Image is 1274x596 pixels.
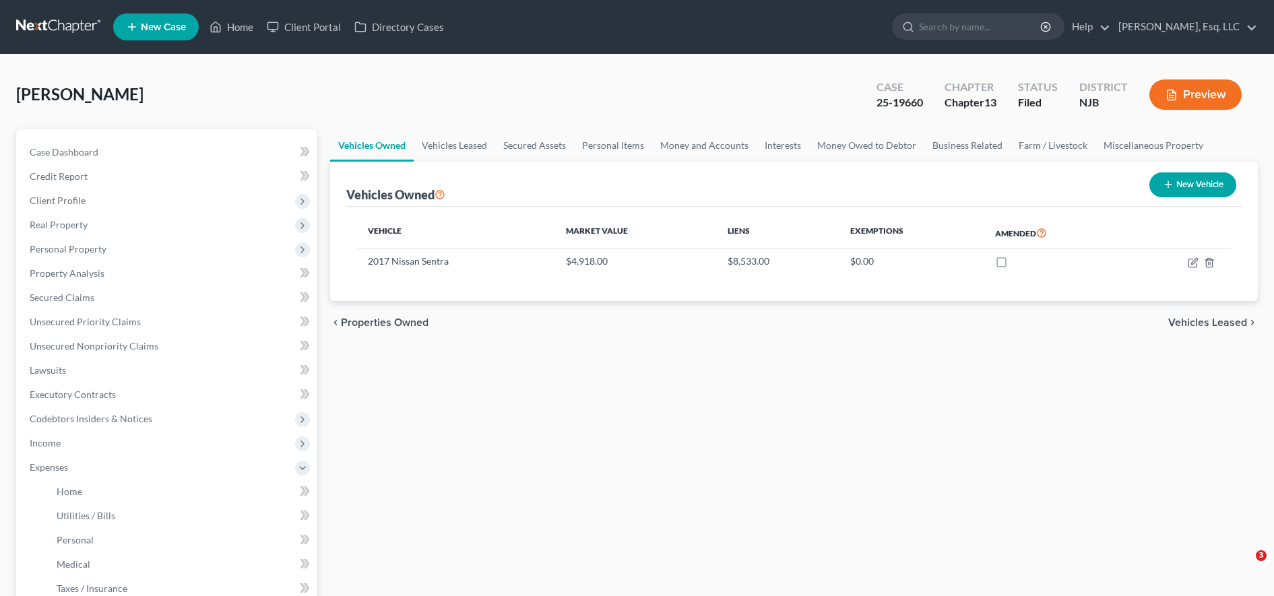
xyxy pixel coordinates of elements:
a: Executory Contracts [19,383,317,407]
a: Secured Claims [19,286,317,310]
a: Money Owed to Debtor [809,129,924,162]
span: Property Analysis [30,267,104,279]
button: Vehicles Leased chevron_right [1168,317,1258,328]
button: Preview [1149,79,1242,110]
span: [PERSON_NAME] [16,84,144,104]
a: Business Related [924,129,1011,162]
a: Interests [757,129,809,162]
a: Miscellaneous Property [1095,129,1211,162]
a: Vehicles Owned [330,129,414,162]
th: Liens [717,218,839,249]
a: Client Portal [260,15,348,39]
div: Filed [1018,95,1058,110]
span: Taxes / Insurance [57,583,127,594]
a: Directory Cases [348,15,451,39]
div: District [1079,79,1128,95]
a: Personal [46,528,317,552]
div: Chapter [945,79,996,95]
a: Medical [46,552,317,576]
a: Credit Report [19,164,317,189]
div: Status [1018,79,1058,95]
div: NJB [1079,95,1128,110]
th: Vehicle [357,218,555,249]
a: Help [1065,15,1110,39]
th: Market Value [555,218,717,249]
span: Vehicles Leased [1168,317,1247,328]
a: Lawsuits [19,358,317,383]
span: Personal [57,534,94,545]
span: Executory Contracts [30,389,116,400]
a: Property Analysis [19,261,317,286]
span: Secured Claims [30,292,94,303]
span: 3 [1256,550,1267,561]
span: Codebtors Insiders & Notices [30,413,152,424]
span: Personal Property [30,243,106,255]
span: Unsecured Priority Claims [30,316,141,327]
button: New Vehicle [1149,172,1236,197]
a: Money and Accounts [652,129,757,162]
th: Exemptions [839,218,984,249]
span: Home [57,486,82,497]
a: Vehicles Leased [414,129,495,162]
span: Lawsuits [30,364,66,376]
span: Client Profile [30,195,86,206]
a: Farm / Livestock [1011,129,1095,162]
a: Case Dashboard [19,140,317,164]
span: 13 [984,96,996,108]
div: Chapter [945,95,996,110]
a: Utilities / Bills [46,504,317,528]
span: Real Property [30,219,88,230]
a: Home [203,15,260,39]
button: chevron_left Properties Owned [330,317,428,328]
td: $0.00 [839,249,984,274]
span: Income [30,437,61,449]
td: $8,533.00 [717,249,839,274]
a: Unsecured Priority Claims [19,310,317,334]
span: Expenses [30,461,68,473]
i: chevron_left [330,317,341,328]
span: Credit Report [30,170,88,182]
a: [PERSON_NAME], Esq. LLC [1112,15,1257,39]
th: Amended [984,218,1126,249]
span: Unsecured Nonpriority Claims [30,340,158,352]
a: Unsecured Nonpriority Claims [19,334,317,358]
td: $4,918.00 [555,249,717,274]
span: New Case [141,22,186,32]
span: Case Dashboard [30,146,98,158]
div: 25-19660 [877,95,923,110]
div: Case [877,79,923,95]
a: Secured Assets [495,129,574,162]
input: Search by name... [919,14,1042,39]
span: Utilities / Bills [57,510,115,521]
a: Personal Items [574,129,652,162]
td: 2017 Nissan Sentra [357,249,555,274]
div: Vehicles Owned [346,187,445,203]
a: Home [46,479,317,504]
i: chevron_right [1247,317,1258,328]
span: Medical [57,558,90,570]
iframe: Intercom live chat [1228,550,1261,583]
span: Properties Owned [341,317,428,328]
